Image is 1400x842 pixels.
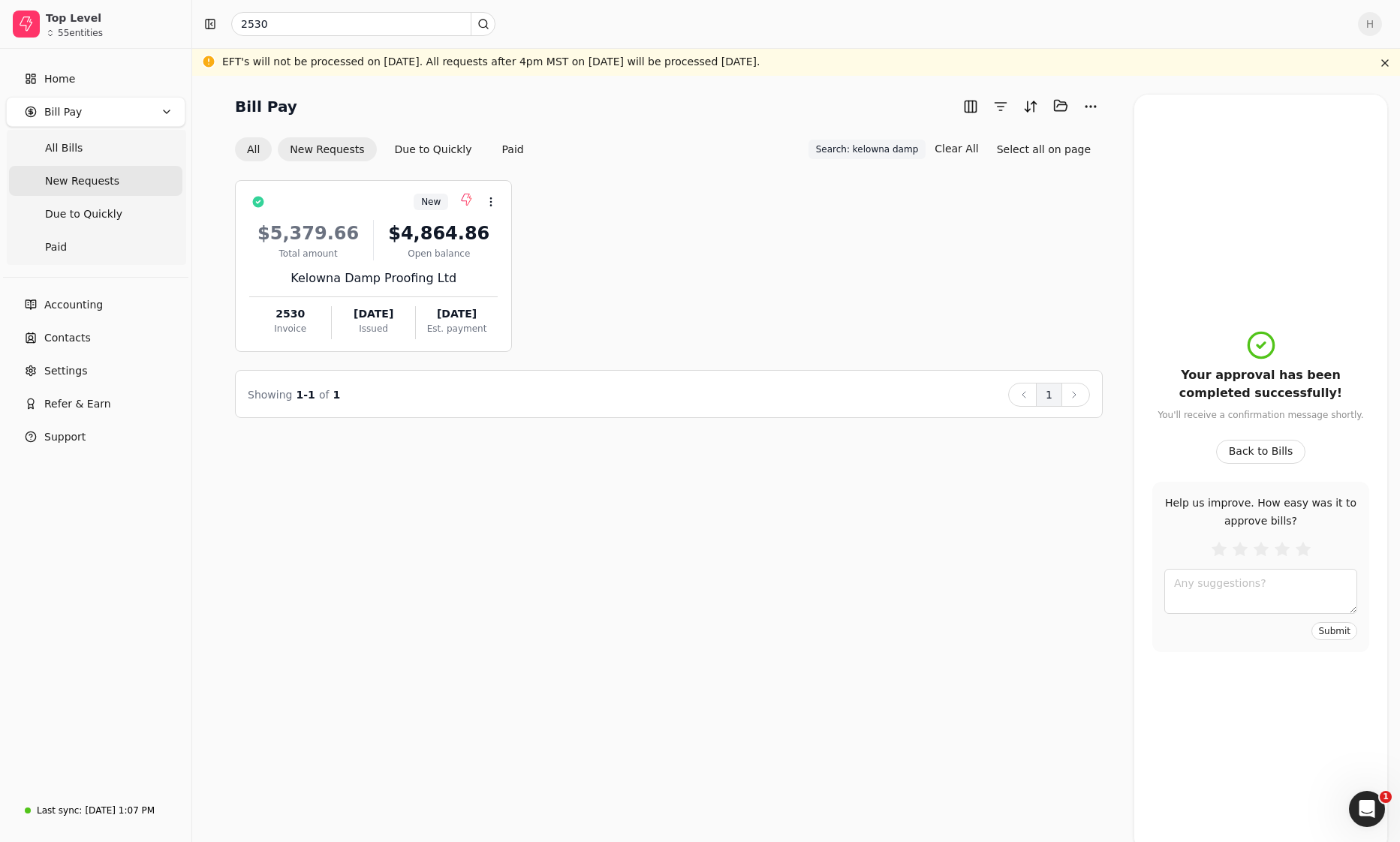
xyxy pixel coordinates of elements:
[231,12,495,36] input: Search
[249,247,367,260] div: Total amount
[9,133,182,163] a: All Bills
[416,322,498,335] div: Est. payment
[985,137,1103,161] button: Select all on page
[1036,383,1062,407] button: 1
[45,140,83,156] span: All Bills
[235,137,536,161] div: Invoice filter options
[85,804,155,817] div: [DATE] 1:07 PM
[297,389,315,401] span: 1 - 1
[44,429,86,445] span: Support
[44,297,103,313] span: Accounting
[222,54,760,70] div: EFT's will not be processed on [DATE]. All requests after 4pm MST on [DATE] will be processed [DA...
[44,396,111,412] span: Refer & Earn
[249,322,331,335] div: Invoice
[333,389,341,401] span: 1
[44,104,82,120] span: Bill Pay
[6,323,185,353] a: Contacts
[1311,622,1357,640] button: Submit
[6,97,185,127] button: Bill Pay
[6,797,185,824] a: Last sync:[DATE] 1:07 PM
[278,137,376,161] button: New Requests
[816,143,919,156] span: Search: kelowna damp
[490,137,536,161] button: Paid
[58,29,103,38] div: 55 entities
[383,137,484,161] button: Due to Quickly
[1152,366,1369,402] div: Your approval has been completed successfully!
[249,269,498,287] div: Kelowna Damp Proofing Ltd
[1049,94,1073,118] button: Batch (0)
[1349,791,1385,827] iframe: Intercom live chat
[249,306,331,322] div: 2530
[45,239,67,255] span: Paid
[6,290,185,320] a: Accounting
[332,306,414,322] div: [DATE]
[421,195,441,209] span: New
[6,356,185,386] a: Settings
[249,220,367,247] div: $5,379.66
[332,322,414,335] div: Issued
[9,166,182,196] a: New Requests
[44,330,91,346] span: Contacts
[44,363,87,379] span: Settings
[45,206,122,222] span: Due to Quickly
[380,247,498,260] div: Open balance
[1158,408,1363,422] div: You'll receive a confirmation message shortly.
[6,389,185,419] button: Refer & Earn
[416,306,498,322] div: [DATE]
[1380,791,1392,803] span: 1
[319,389,330,401] span: of
[1358,12,1382,36] button: H
[935,137,978,161] button: Clear All
[44,71,75,87] span: Home
[37,804,82,817] div: Last sync:
[6,64,185,94] a: Home
[9,232,182,262] a: Paid
[46,11,179,26] div: Top Level
[235,95,297,119] h2: Bill Pay
[1079,95,1103,119] button: More
[808,140,926,159] button: Search: kelowna damp
[235,137,272,161] button: All
[6,422,185,452] button: Support
[9,199,182,229] a: Due to Quickly
[1019,95,1043,119] button: Sort
[45,173,119,189] span: New Requests
[248,389,292,401] span: Showing
[1164,494,1357,530] div: Help us improve. How easy was it to approve bills?
[1216,440,1306,464] button: Back to Bills
[380,220,498,247] div: $4,864.86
